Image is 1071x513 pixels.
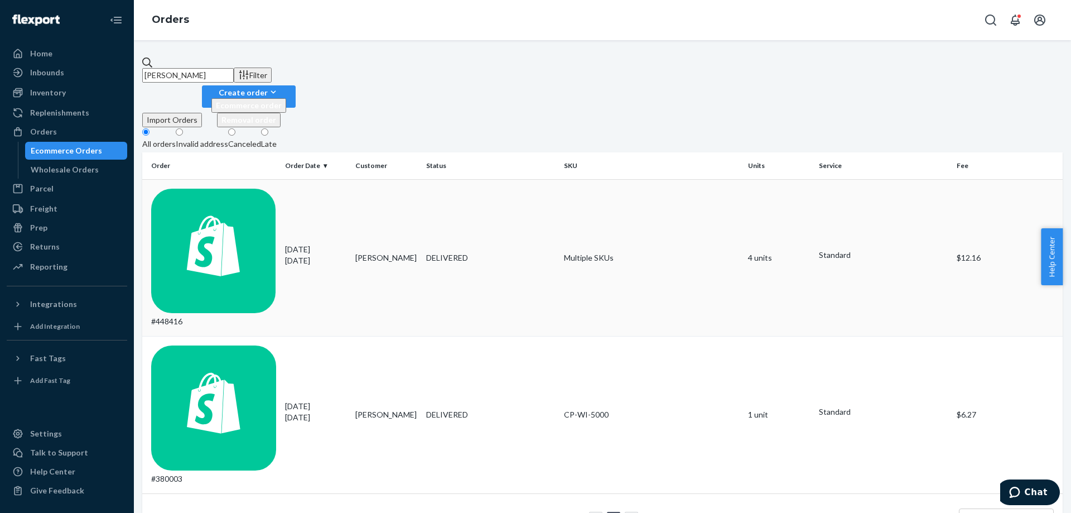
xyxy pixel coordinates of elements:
[819,250,948,261] p: Standard
[952,337,1063,494] td: $6.27
[7,64,127,81] a: Inbounds
[7,295,127,313] button: Integrations
[1041,228,1063,285] button: Help Center
[744,152,814,179] th: Units
[142,68,234,83] input: Search orders
[7,219,127,237] a: Prep
[30,67,64,78] div: Inbounds
[7,123,127,141] a: Orders
[7,318,127,335] a: Add Integration
[7,238,127,256] a: Returns
[234,68,272,83] button: Filter
[7,104,127,122] a: Replenishments
[7,482,127,500] button: Give Feedback
[744,179,814,337] td: 4 units
[261,138,277,150] div: Late
[30,485,84,496] div: Give Feedback
[25,142,128,160] a: Ecommerce Orders
[30,241,60,252] div: Returns
[228,128,235,136] input: Canceled
[7,425,127,443] a: Settings
[261,128,268,136] input: Late
[351,337,422,494] td: [PERSON_NAME]
[952,179,1063,337] td: $12.16
[142,128,149,136] input: All orders
[426,252,556,263] div: DELIVERED
[30,183,54,194] div: Parcel
[202,85,296,108] button: Create orderEcommerce orderRemoval order
[30,261,67,272] div: Reporting
[176,128,183,136] input: Invalid address
[142,152,281,179] th: Order
[285,412,347,423] p: [DATE]
[30,203,57,214] div: Freight
[819,406,948,418] p: Standard
[30,299,77,310] div: Integrations
[285,255,347,266] p: [DATE]
[30,107,89,118] div: Replenishments
[7,444,127,462] button: Talk to Support
[7,372,127,390] a: Add Fast Tag
[152,13,189,26] a: Orders
[176,138,228,150] div: Invalid address
[30,376,70,385] div: Add Fast Tag
[211,87,286,98] div: Create order
[217,113,281,127] button: Removal order
[30,126,57,137] div: Orders
[285,244,347,266] div: [DATE]
[1029,9,1051,31] button: Open account menu
[228,138,261,150] div: Canceled
[7,200,127,218] a: Freight
[238,69,267,81] div: Filter
[30,87,66,98] div: Inventory
[814,152,953,179] th: Service
[7,180,127,198] a: Parcel
[151,189,276,328] div: #448416
[30,447,88,458] div: Talk to Support
[30,48,52,59] div: Home
[211,98,286,113] button: Ecommerce order
[25,161,128,179] a: Wholesale Orders
[7,258,127,276] a: Reporting
[285,401,347,423] div: [DATE]
[559,179,744,337] td: Multiple SKUs
[744,337,814,494] td: 1 unit
[426,409,556,420] div: DELIVERED
[7,45,127,63] a: Home
[355,161,417,170] div: Customer
[221,115,276,124] span: Removal order
[422,152,560,179] th: Status
[564,409,739,420] div: CP-WI-5000
[952,152,1063,179] th: Fee
[1004,9,1026,31] button: Open notifications
[559,152,744,179] th: SKU
[7,84,127,102] a: Inventory
[105,9,127,31] button: Close Navigation
[143,4,198,36] ol: breadcrumbs
[216,100,282,110] span: Ecommerce order
[281,152,351,179] th: Order Date
[30,322,80,331] div: Add Integration
[30,353,66,364] div: Fast Tags
[7,463,127,481] a: Help Center
[142,113,202,127] button: Import Orders
[30,466,75,477] div: Help Center
[1000,480,1060,507] iframe: Opens a widget where you can chat to one of our agents
[30,222,47,233] div: Prep
[7,349,127,367] button: Fast Tags
[151,346,276,485] div: #380003
[142,138,176,150] div: All orders
[31,145,102,156] div: Ecommerce Orders
[980,9,1002,31] button: Open Search Box
[30,428,62,439] div: Settings
[351,179,422,337] td: [PERSON_NAME]
[31,164,99,175] div: Wholesale Orders
[12,15,60,26] img: Flexport logo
